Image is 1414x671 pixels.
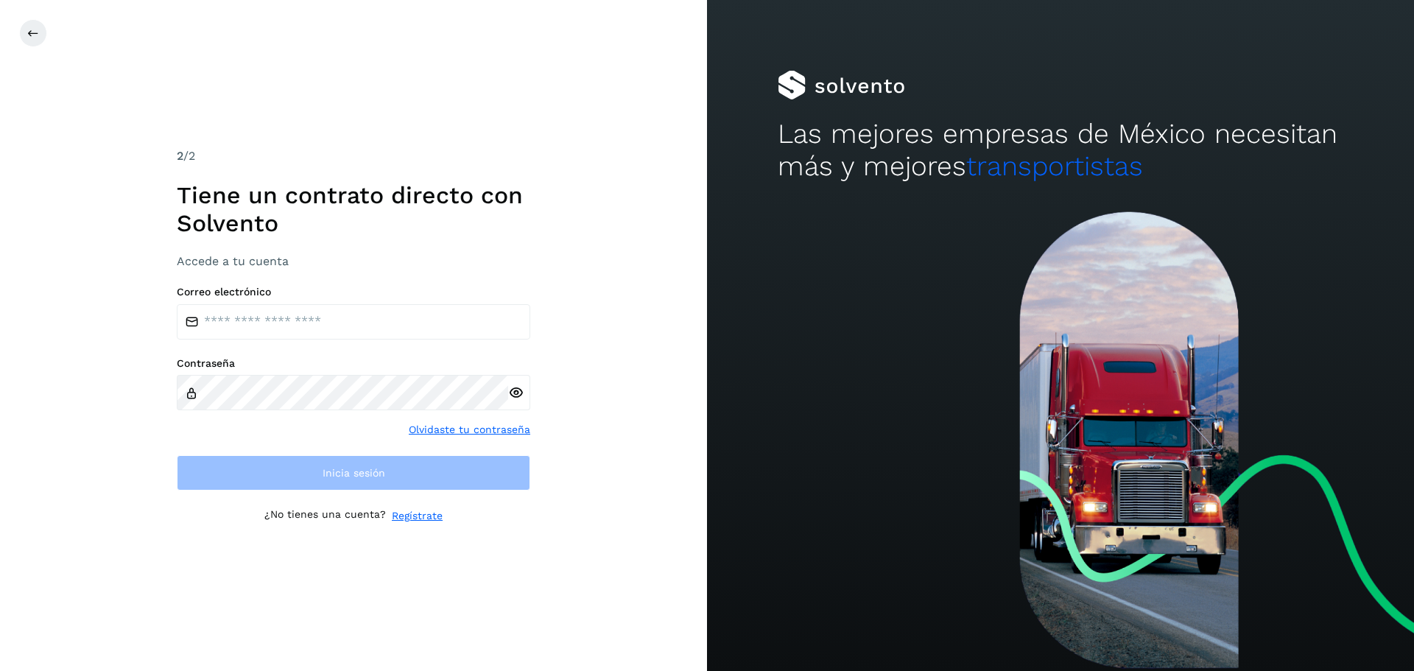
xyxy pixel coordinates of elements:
button: Inicia sesión [177,455,530,491]
label: Correo electrónico [177,286,530,298]
a: Regístrate [392,508,443,524]
h1: Tiene un contrato directo con Solvento [177,181,530,238]
span: Inicia sesión [323,468,385,478]
a: Olvidaste tu contraseña [409,422,530,438]
h3: Accede a tu cuenta [177,254,530,268]
span: 2 [177,149,183,163]
span: transportistas [966,150,1143,182]
label: Contraseña [177,357,530,370]
div: /2 [177,147,530,165]
h2: Las mejores empresas de México necesitan más y mejores [778,118,1343,183]
p: ¿No tienes una cuenta? [264,508,386,524]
